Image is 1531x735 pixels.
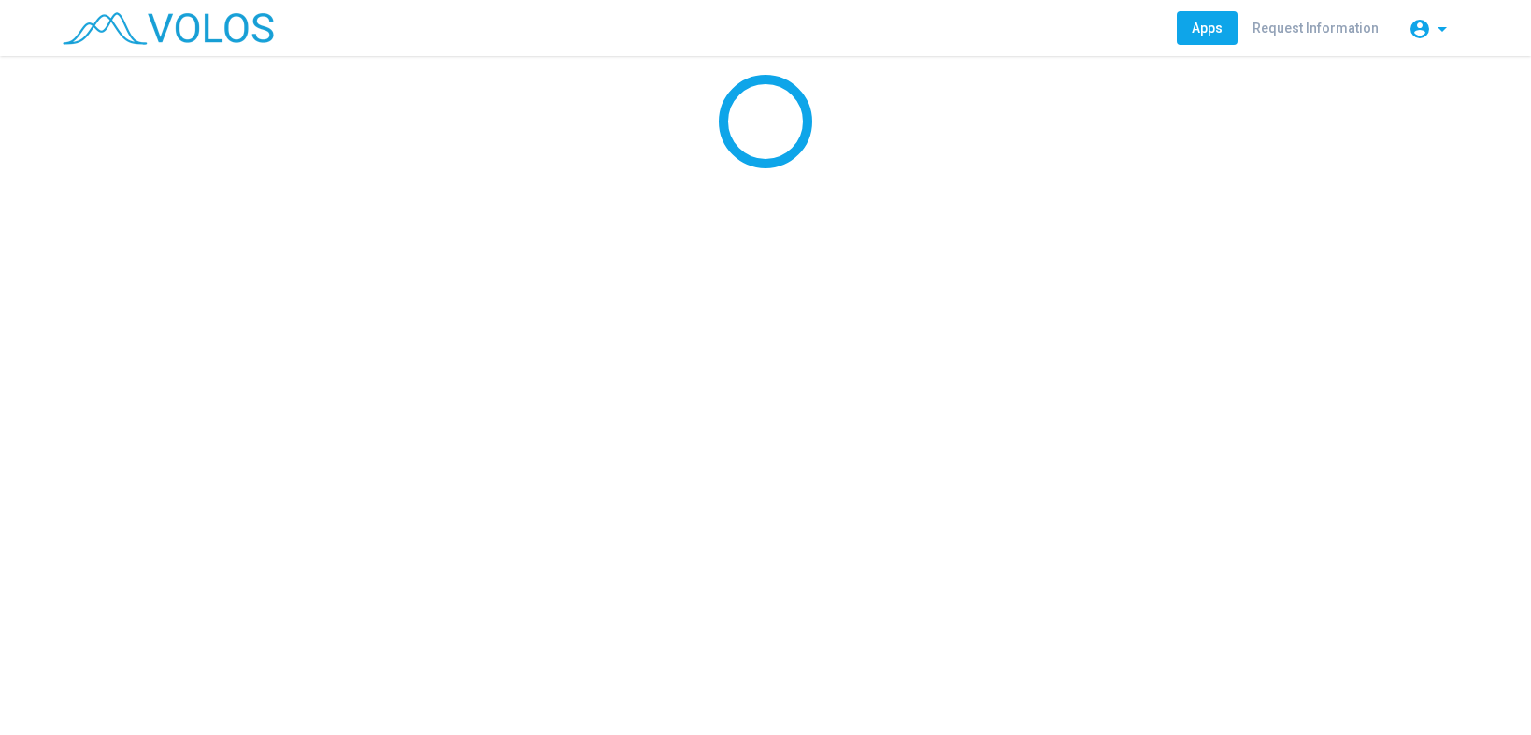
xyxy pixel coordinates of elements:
span: Request Information [1252,21,1379,36]
span: Apps [1192,21,1223,36]
mat-icon: arrow_drop_down [1431,18,1453,40]
mat-icon: account_circle [1409,18,1431,40]
a: Apps [1177,11,1238,45]
a: Request Information [1238,11,1394,45]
